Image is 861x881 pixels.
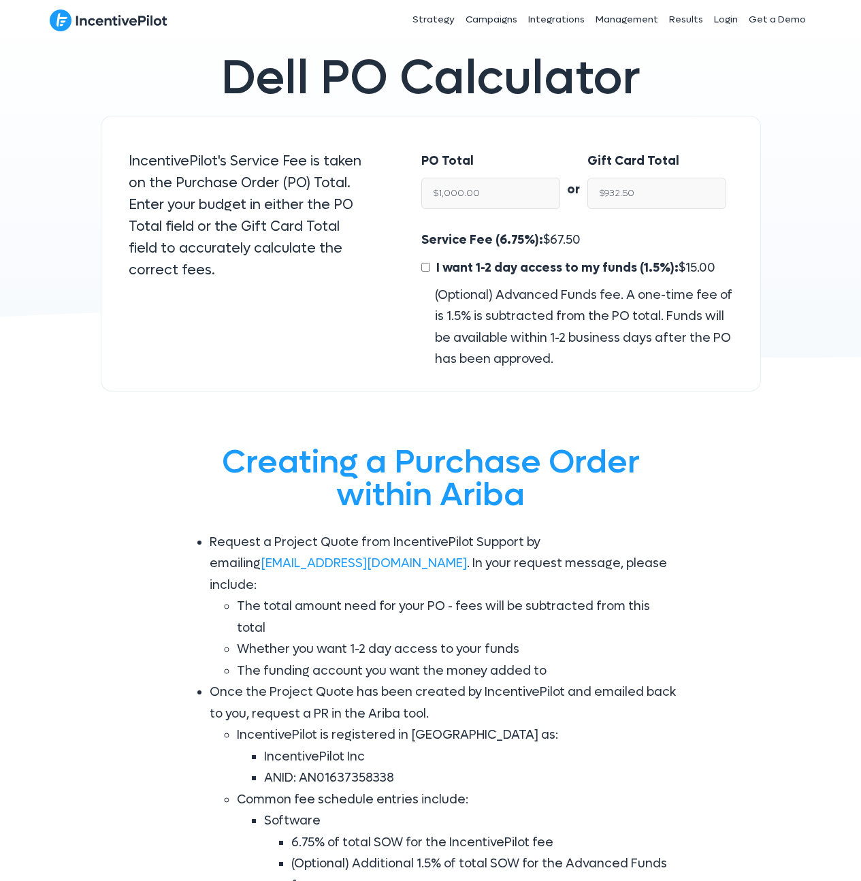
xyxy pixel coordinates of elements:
li: The total amount need for your PO - fees will be subtracted from this total [237,596,679,639]
a: [EMAIL_ADDRESS][DOMAIN_NAME] [261,556,467,571]
li: The funding account you want the money added to [237,660,679,682]
a: Login [709,3,743,37]
div: $ [421,229,732,370]
nav: Header Menu [314,3,812,37]
div: (Optional) Advanced Funds fee. A one-time fee of is 1.5% is subtracted from the PO total. Funds w... [421,285,732,370]
li: IncentivePilot is registered in [GEOGRAPHIC_DATA] as: [237,724,679,789]
a: Results [664,3,709,37]
a: Campaigns [460,3,523,37]
label: Gift Card Total [587,150,679,172]
li: Whether you want 1-2 day access to your funds [237,639,679,660]
a: Integrations [523,3,590,37]
label: PO Total [421,150,474,172]
li: Request a Project Quote from IncentivePilot Support by emailing . In your request message, please... [210,532,679,682]
li: 6.75% of total SOW for the IncentivePilot fee [291,832,679,854]
div: or [560,150,587,201]
span: 67.50 [550,232,581,248]
a: Get a Demo [743,3,811,37]
span: Creating a Purchase Order within Ariba [222,441,640,516]
a: Strategy [407,3,460,37]
span: Service Fee (6.75%): [421,232,543,248]
input: I want 1-2 day access to my funds (1.5%):$15.00 [421,263,430,272]
p: IncentivePilot's Service Fee is taken on the Purchase Order (PO) Total. Enter your budget in eith... [129,150,368,281]
img: IncentivePilot [50,9,167,32]
span: I want 1-2 day access to my funds (1.5%): [436,260,679,276]
span: Dell PO Calculator [221,47,640,109]
li: ANID: AN01637358338 [264,767,679,789]
li: IncentivePilot Inc [264,746,679,768]
a: Management [590,3,664,37]
span: 15.00 [685,260,715,276]
span: $ [433,260,715,276]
